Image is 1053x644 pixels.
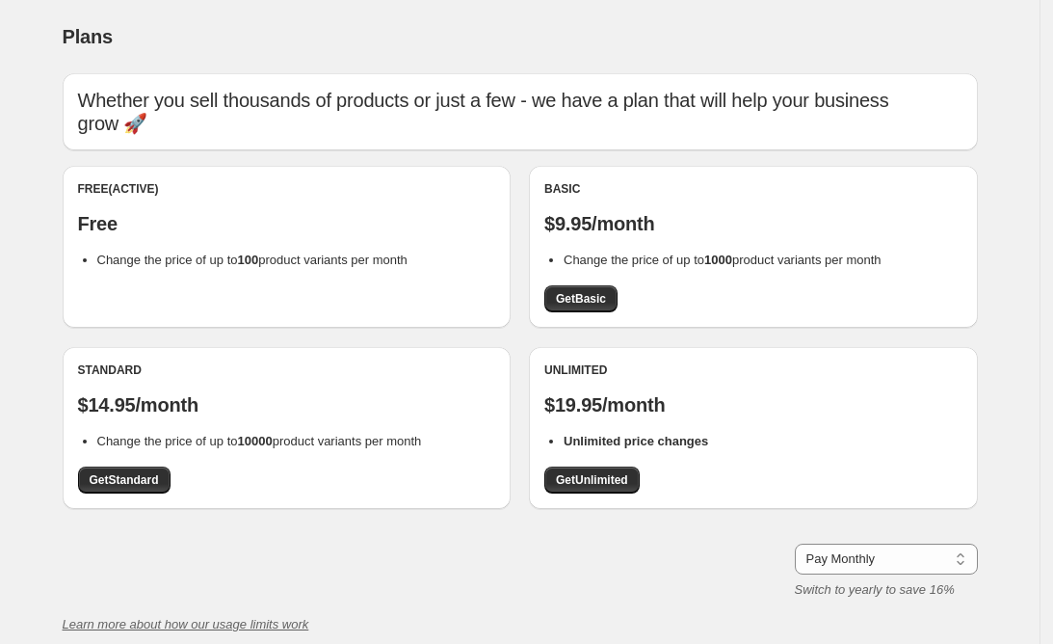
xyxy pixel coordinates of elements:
[78,362,496,378] div: Standard
[564,434,708,448] b: Unlimited price changes
[544,181,962,197] div: Basic
[238,253,259,267] b: 100
[544,212,962,235] p: $9.95/month
[78,467,171,494] a: GetStandard
[78,393,496,416] p: $14.95/month
[795,582,955,597] i: Switch to yearly to save 16%
[63,26,113,47] span: Plans
[78,89,962,135] p: Whether you sell thousands of products or just a few - we have a plan that will help your busines...
[78,212,496,235] p: Free
[704,253,732,267] b: 1000
[556,472,628,488] span: Get Unlimited
[564,253,882,267] span: Change the price of up to product variants per month
[78,181,496,197] div: Free (Active)
[63,617,309,631] a: Learn more about how our usage limits work
[544,285,618,312] a: GetBasic
[556,291,606,307] span: Get Basic
[97,434,422,448] span: Change the price of up to product variants per month
[544,393,962,416] p: $19.95/month
[544,467,640,494] a: GetUnlimited
[97,253,408,267] span: Change the price of up to product variants per month
[238,434,273,448] b: 10000
[90,472,159,488] span: Get Standard
[544,362,962,378] div: Unlimited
